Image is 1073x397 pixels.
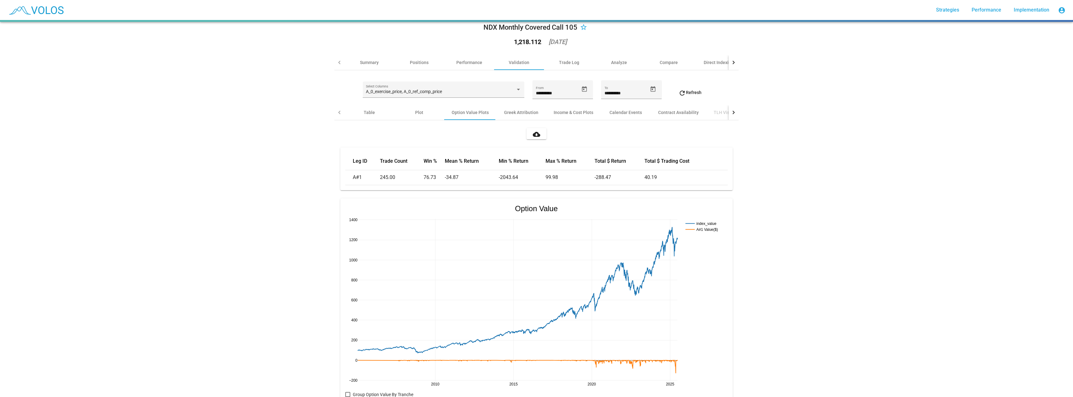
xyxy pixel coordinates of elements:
td: -2043.64 [499,170,546,185]
td: 40.19 [644,170,727,185]
td: -34.87 [445,170,499,185]
mat-icon: cloud_download [533,131,540,138]
span: Strategies [936,7,959,13]
div: [DATE] [549,39,567,45]
a: Strategies [931,4,964,16]
span: Refresh [678,90,702,95]
button: Open calendar [579,84,590,95]
div: Validation [509,59,529,66]
button: Open calendar [648,84,658,95]
td: -288.47 [595,170,644,185]
div: Performance [456,59,482,66]
div: Income & Cost Plots [554,109,593,116]
div: Trade Log [559,59,579,66]
td: A#1 [345,170,380,185]
div: Direct Indexing [704,59,734,66]
a: Implementation [1009,4,1054,16]
th: Total $ Trading Cost [644,152,727,170]
div: Calendar Events [609,109,642,116]
span: A_0_exercise_price, A_0_ref_comp_price [366,89,442,94]
th: Trade Count [380,152,423,170]
td: 245.00 [380,170,423,185]
div: Compare [660,59,678,66]
th: Max % Return [546,152,595,170]
th: Total $ Return [595,152,644,170]
th: Win % [424,152,445,170]
a: Performance [967,4,1006,16]
img: blue_transparent.png [5,2,67,18]
th: Min % Return [499,152,546,170]
div: TLH Visualizations [714,109,751,116]
div: Table [364,109,375,116]
td: 76.73 [424,170,445,185]
span: Performance [972,7,1001,13]
div: Summary [360,59,379,66]
mat-icon: account_circle [1058,7,1066,14]
div: Analyze [611,59,627,66]
div: Greek Attribution [504,109,538,116]
td: 99.98 [546,170,595,185]
th: Mean % Return [445,152,499,170]
div: Contract Availability [658,109,699,116]
span: Implementation [1014,7,1049,13]
mat-icon: refresh [678,89,686,97]
th: Leg ID [345,152,380,170]
div: Plot [415,109,423,116]
div: NDX Monthly Covered Call 105 [483,22,577,32]
div: Positions [410,59,429,66]
mat-icon: star_border [580,24,587,32]
button: Refresh [673,87,706,98]
div: Option Value Plots [452,109,489,116]
div: 1,218.112 [514,39,541,45]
